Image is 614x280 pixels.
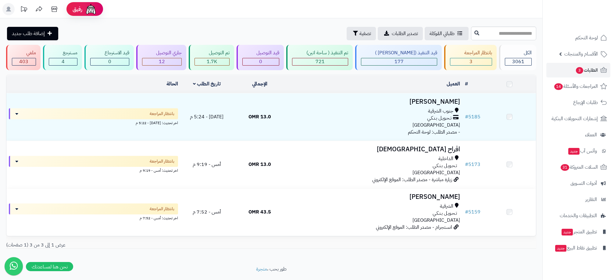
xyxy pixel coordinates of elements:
[433,210,457,217] span: تـحـويـل بـنـكـي
[187,45,235,70] a: تم التوصيل 1.7K
[561,228,597,236] span: تطبيق المتجر
[546,241,610,255] a: تطبيق نقاط البيعجديد
[465,113,480,120] a: #5185
[73,5,82,13] span: رفيق
[575,66,598,74] span: الطلبات
[193,80,221,88] a: تاريخ الطلب
[193,161,221,168] span: أمس - 9:19 م
[235,45,285,70] a: قيد التوصيل 0
[289,193,460,200] h3: [PERSON_NAME]
[372,176,452,183] span: زيارة مباشرة - مصدر الطلب: الموقع الإلكتروني
[252,80,267,88] a: الإجمالي
[347,27,376,40] button: تصفية
[166,80,178,88] a: الحالة
[465,208,480,216] a: #5159
[150,158,174,164] span: بانتظار المراجعة
[359,30,371,37] span: تصفية
[289,146,460,153] h3: افراح [DEMOGRAPHIC_DATA]
[428,108,453,115] span: جنوب الشرقية
[568,147,597,155] span: وآتس آب
[16,3,31,17] a: تحديثات المنصة
[447,80,460,88] a: العميل
[443,45,498,70] a: بانتظار المراجعة 3
[135,45,188,70] a: جاري التوصيل 12
[9,167,178,173] div: اخر تحديث: أمس - 9:19 م
[12,58,36,65] div: 403
[425,27,469,40] a: طلباتي المُوكلة
[546,224,610,239] a: تطبيق المتجرجديد
[560,211,597,220] span: التطبيقات والخدمات
[465,161,468,168] span: #
[465,161,480,168] a: #5173
[585,195,597,204] span: التقارير
[552,114,598,123] span: إشعارات التحويلات البنكية
[555,245,566,252] span: جديد
[91,58,129,65] div: 0
[286,93,462,141] td: - مصدر الطلب: لوحة التحكم
[5,45,42,70] a: ملغي 403
[49,58,77,65] div: 4
[585,131,597,139] span: العملاء
[546,127,610,142] a: العملاء
[392,30,418,37] span: تصدير الطلبات
[85,3,97,15] img: ai-face.png
[469,58,473,65] span: 3
[354,45,443,70] a: قيد التنفيذ ([PERSON_NAME] ) 177
[142,58,182,65] div: 12
[292,49,348,56] div: تم التنفيذ ( ساحة اتين)
[440,203,453,210] span: الشرقية
[190,113,223,120] span: [DATE] - 5:24 م
[450,49,492,56] div: بانتظار المراجعة
[427,115,452,122] span: تـحـويـل بـنـكـي
[195,58,229,65] div: 1741
[465,113,468,120] span: #
[150,206,174,212] span: بانتظار المراجعة
[9,119,178,126] div: اخر تحديث: [DATE] - 5:22 م
[248,208,271,216] span: 43.5 OMR
[2,242,271,249] div: عرض 1 إلى 3 من 3 (1 صفحات)
[19,58,28,65] span: 403
[412,121,460,129] span: [GEOGRAPHIC_DATA]
[412,169,460,176] span: [GEOGRAPHIC_DATA]
[248,161,271,168] span: 13.0 OMR
[546,176,610,191] a: أدوات التسويق
[576,67,583,74] span: 3
[376,224,452,231] span: انستجرام - مصدر الطلب: الموقع الإلكتروني
[546,144,610,158] a: وآتس آبجديد
[465,80,468,88] a: #
[573,16,608,29] img: logo-2.png
[12,30,45,37] span: إضافة طلب جديد
[49,49,78,56] div: مسترجع
[256,265,267,273] a: متجرة
[554,83,563,90] span: 14
[7,27,58,40] a: إضافة طلب جديد
[438,155,453,162] span: الداخلية
[289,98,460,105] h3: [PERSON_NAME]
[193,208,221,216] span: أمس - 7:52 م
[316,58,325,65] span: 721
[361,49,437,56] div: قيد التنفيذ ([PERSON_NAME] )
[159,58,165,65] span: 12
[555,244,597,252] span: تطبيق نقاط البيع
[560,163,598,171] span: السلات المتروكة
[207,58,217,65] span: 1.7K
[394,58,404,65] span: 177
[108,58,111,65] span: 0
[150,111,174,117] span: بانتظار المراجعة
[90,49,129,56] div: قيد الاسترجاع
[546,192,610,207] a: التقارير
[498,45,538,70] a: الكل3061
[554,82,598,91] span: المراجعات والأسئلة
[62,58,65,65] span: 4
[570,179,597,188] span: أدوات التسويق
[292,58,348,65] div: 721
[83,45,135,70] a: قيد الاسترجاع 0
[546,95,610,110] a: طلبات الإرجاع
[575,34,598,42] span: لوحة التحكم
[9,214,178,221] div: اخر تحديث: أمس - 7:52 م
[546,63,610,77] a: الطلبات3
[546,111,610,126] a: إشعارات التحويلات البنكية
[42,45,84,70] a: مسترجع 4
[564,50,598,58] span: الأقسام والمنتجات
[562,229,573,235] span: جديد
